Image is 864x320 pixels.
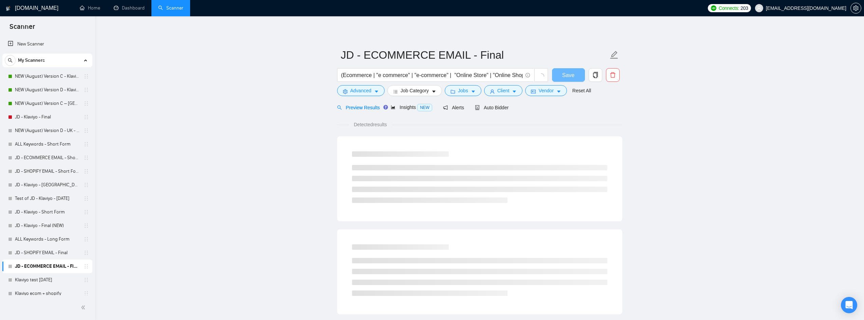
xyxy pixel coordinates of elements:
span: Vendor [538,87,553,94]
span: Save [562,71,574,79]
span: setting [343,89,348,94]
span: Alerts [443,105,464,110]
span: user [757,6,761,11]
img: logo [6,3,11,14]
span: holder [84,223,89,228]
span: Scanner [4,22,40,36]
a: Reset All [572,87,591,94]
span: double-left [81,304,88,311]
button: copy [589,68,602,82]
span: Detected results [349,121,391,128]
a: setting [850,5,861,11]
span: holder [84,114,89,120]
span: Auto Bidder [475,105,509,110]
span: holder [84,74,89,79]
button: setting [850,3,861,14]
div: Tooltip anchor [383,104,389,110]
a: JD - ECOMMERCE EMAIL - Short Form [15,151,79,165]
span: holder [84,209,89,215]
span: info-circle [526,73,530,77]
span: holder [84,155,89,161]
a: NEW (August) Version D - Klaviyo [15,83,79,97]
span: search [337,105,342,110]
a: JD - ECOMMERCE EMAIL - Final [15,260,79,273]
span: delete [606,72,619,78]
span: Advanced [350,87,371,94]
span: holder [84,101,89,106]
span: holder [84,196,89,201]
img: upwork-logo.png [711,5,716,11]
span: Jobs [458,87,468,94]
div: Open Intercom Messenger [841,297,857,313]
a: Test of JD - Klaviyo - [DATE] [15,192,79,205]
input: Scanner name... [341,46,608,63]
span: Preview Results [337,105,380,110]
a: New Scanner [8,37,87,51]
span: caret-down [374,89,379,94]
span: notification [443,105,448,110]
a: Klaviyo test [DATE] [15,273,79,287]
span: holder [84,237,89,242]
a: searchScanner [158,5,183,11]
a: JD - Klaviyo - Short Form [15,205,79,219]
span: Job Category [401,87,429,94]
span: robot [475,105,480,110]
span: idcard [531,89,536,94]
a: JD - Klaviyo - Final (NEW) [15,219,79,232]
button: settingAdvancedcaret-down [337,85,385,96]
span: My Scanners [18,54,45,67]
a: NEW (August) Version D - UK - Klaviyo [15,124,79,137]
button: delete [606,68,620,82]
span: holder [84,291,89,296]
a: ALL Keywords - Long Form [15,232,79,246]
button: folderJobscaret-down [445,85,481,96]
span: loading [538,73,544,79]
span: NEW [417,104,432,111]
span: caret-down [471,89,476,94]
span: holder [84,169,89,174]
a: NEW (August) Version C – [GEOGRAPHIC_DATA] - Klaviyo [15,97,79,110]
span: holder [84,264,89,269]
input: Search Freelance Jobs... [341,71,522,79]
a: JD - SHOPIFY EMAIL - Final [15,246,79,260]
a: NEW (August) Version C - Klaviyo [15,70,79,83]
a: JD - SHOPIFY EMAIL - Short Form [15,165,79,178]
a: JD - Klaviyo - [GEOGRAPHIC_DATA] - only [15,178,79,192]
span: copy [589,72,602,78]
span: folder [451,89,455,94]
a: Klaviyo ecom + shopify [15,287,79,300]
span: edit [610,51,619,59]
span: Insights [391,105,432,110]
span: setting [851,5,861,11]
a: homeHome [80,5,100,11]
span: search [5,58,15,63]
span: holder [84,128,89,133]
span: caret-down [512,89,517,94]
li: New Scanner [2,37,92,51]
button: barsJob Categorycaret-down [387,85,442,96]
span: holder [84,250,89,256]
span: area-chart [391,105,396,110]
span: holder [84,87,89,93]
span: caret-down [431,89,436,94]
span: 203 [740,4,748,12]
button: idcardVendorcaret-down [525,85,567,96]
a: dashboardDashboard [114,5,145,11]
span: user [490,89,495,94]
button: Save [552,68,585,82]
span: caret-down [556,89,561,94]
span: holder [84,142,89,147]
a: ALL Keywords - Short Form [15,137,79,151]
span: holder [84,277,89,283]
button: userClientcaret-down [484,85,523,96]
span: Client [497,87,510,94]
span: bars [393,89,398,94]
button: search [5,55,16,66]
a: JD - Klaviyo - Final [15,110,79,124]
span: holder [84,182,89,188]
span: Connects: [719,4,739,12]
